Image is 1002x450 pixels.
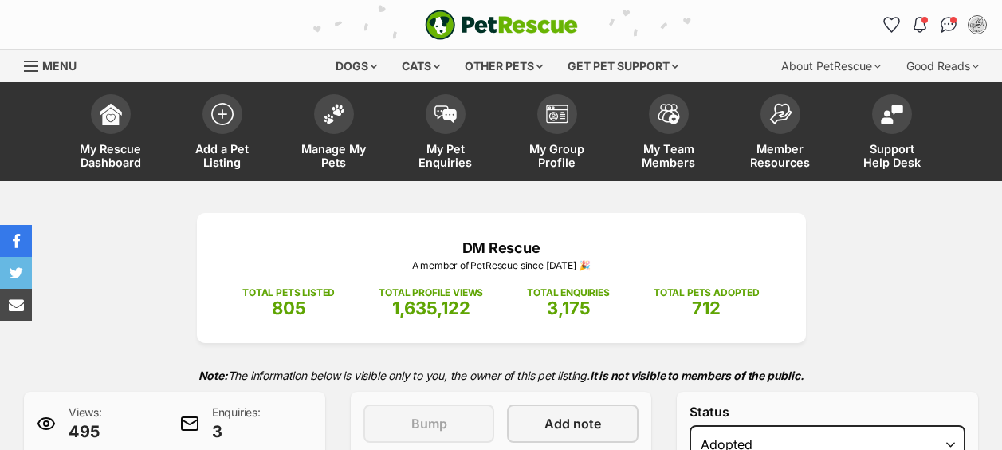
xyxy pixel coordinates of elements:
img: pet-enquiries-icon-7e3ad2cf08bfb03b45e93fb7055b45f3efa6380592205ae92323e6603595dc1f.svg [434,105,457,123]
p: TOTAL PETS ADOPTED [654,286,760,300]
a: Add a Pet Listing [167,86,278,181]
a: My Pet Enquiries [390,86,501,181]
img: member-resources-icon-8e73f808a243e03378d46382f2149f9095a855e16c252ad45f914b54edf8863c.svg [769,103,792,124]
img: group-profile-icon-3fa3cf56718a62981997c0bc7e787c4b2cf8bcc04b72c1350f741eb67cf2f40e.svg [546,105,568,124]
p: DM Rescue [221,237,782,259]
p: TOTAL PROFILE VIEWS [379,286,483,300]
strong: Note: [198,369,228,382]
img: logo-e224e6f780fb5917bec1dbf3a21bbac754714ae5b6737aabdf751b685950b380.svg [425,10,578,40]
p: TOTAL PETS LISTED [242,286,335,300]
p: Views: [69,405,102,443]
img: chat-41dd97257d64d25036548639549fe6c8038ab92f7586957e7f3b1b290dea8141.svg [941,17,957,33]
span: My Pet Enquiries [410,142,481,169]
p: The information below is visible only to you, the owner of this pet listing. [24,359,978,392]
button: Bump [363,405,495,443]
a: Conversations [936,12,961,37]
span: 712 [692,298,721,318]
img: notifications-46538b983faf8c2785f20acdc204bb7945ddae34d4c08c2a6579f10ce5e182be.svg [914,17,926,33]
span: 495 [69,420,102,443]
span: 805 [272,298,306,318]
div: About PetRescue [770,50,892,82]
span: 3 [212,420,261,443]
img: dashboard-icon-eb2f2d2d3e046f16d808141f083e7271f6b2e854fb5c12c21221c1fb7104beca.svg [100,103,122,125]
strong: It is not visible to members of the public. [590,369,804,382]
a: My Rescue Dashboard [55,86,167,181]
span: My Team Members [633,142,705,169]
button: My account [965,12,990,37]
img: manage-my-pets-icon-02211641906a0b7f246fdf0571729dbe1e7629f14944591b6c1af311fb30b64b.svg [323,104,345,124]
img: team-members-icon-5396bd8760b3fe7c0b43da4ab00e1e3bb1a5d9ba89233759b79545d2d3fc5d0d.svg [658,104,680,124]
span: Member Resources [745,142,816,169]
div: Dogs [324,50,388,82]
div: Good Reads [895,50,990,82]
span: 1,635,122 [392,298,470,318]
a: My Group Profile [501,86,613,181]
span: Add note [544,414,601,433]
p: A member of PetRescue since [DATE] 🎉 [221,259,782,273]
span: 3,175 [547,298,591,318]
label: Status [690,405,965,419]
a: Support Help Desk [836,86,948,181]
p: Enquiries: [212,405,261,443]
a: My Team Members [613,86,725,181]
span: My Rescue Dashboard [75,142,147,169]
img: Lianna Watkins profile pic [969,17,985,33]
span: Bump [411,414,447,433]
a: Menu [24,50,88,79]
div: Get pet support [556,50,690,82]
span: Manage My Pets [298,142,370,169]
a: Manage My Pets [278,86,390,181]
p: TOTAL ENQUIRIES [527,286,609,300]
span: My Group Profile [521,142,593,169]
button: Notifications [907,12,933,37]
span: Support Help Desk [856,142,928,169]
div: Cats [391,50,451,82]
a: Member Resources [725,86,836,181]
div: Other pets [454,50,554,82]
a: Favourites [878,12,904,37]
ul: Account quick links [878,12,990,37]
img: add-pet-listing-icon-0afa8454b4691262ce3f59096e99ab1cd57d4a30225e0717b998d2c9b9846f56.svg [211,103,234,125]
span: Add a Pet Listing [187,142,258,169]
span: Menu [42,59,77,73]
a: Add note [507,405,639,443]
a: PetRescue [425,10,578,40]
img: help-desk-icon-fdf02630f3aa405de69fd3d07c3f3aa587a6932b1a1747fa1d2bba05be0121f9.svg [881,105,903,124]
